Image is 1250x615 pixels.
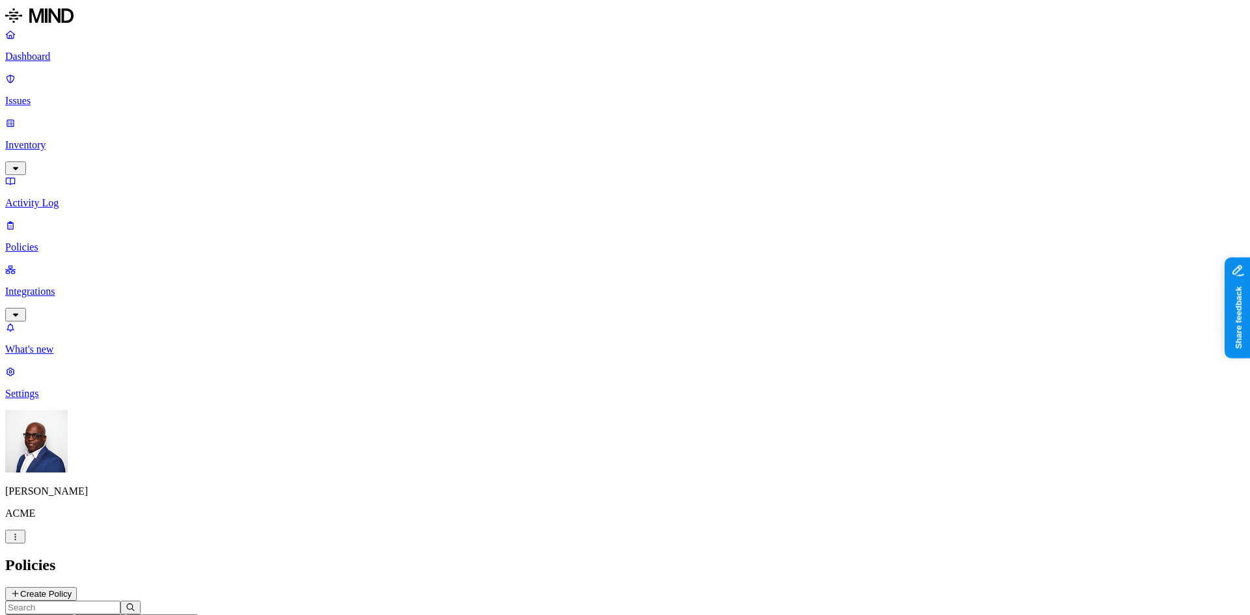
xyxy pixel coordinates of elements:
[5,366,1245,400] a: Settings
[5,264,1245,320] a: Integrations
[5,344,1245,355] p: What's new
[5,388,1245,400] p: Settings
[5,175,1245,209] a: Activity Log
[5,601,120,614] input: Search
[5,241,1245,253] p: Policies
[5,73,1245,107] a: Issues
[5,321,1245,355] a: What's new
[5,219,1245,253] a: Policies
[5,139,1245,151] p: Inventory
[5,29,1245,62] a: Dashboard
[5,5,1245,29] a: MIND
[5,587,77,601] button: Create Policy
[5,117,1245,173] a: Inventory
[5,95,1245,107] p: Issues
[5,410,68,472] img: Gregory Thomas
[5,286,1245,297] p: Integrations
[5,556,1245,574] h2: Policies
[5,5,74,26] img: MIND
[5,197,1245,209] p: Activity Log
[5,508,1245,519] p: ACME
[5,51,1245,62] p: Dashboard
